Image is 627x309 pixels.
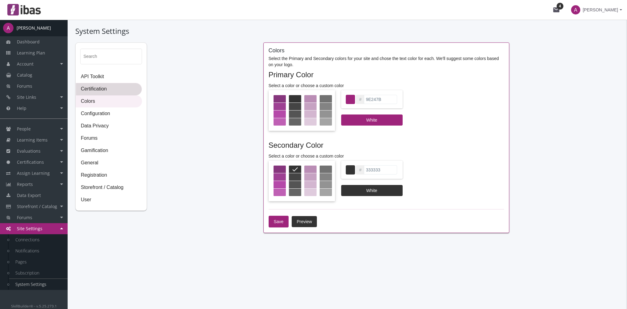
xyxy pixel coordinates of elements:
div: #bf60b4 [274,118,286,126]
div: #333333 [289,166,301,173]
div: #333333 [346,165,355,175]
div: #9e4093 [274,103,286,110]
p: Select the Primary and Secondary colors for your site and chose the text color for each. We'll su... [269,55,504,68]
div: #ba8db5 [304,95,317,102]
span: Forums [76,132,142,145]
span: Configuration [76,108,142,120]
span: User [76,194,142,206]
span: Save [274,216,284,227]
button: Save [269,216,289,227]
span: [PERSON_NAME] [583,4,618,15]
mat-card-title: Secondary Color [269,140,504,150]
div: #ba8db5 [304,166,317,173]
button: Preview [292,216,317,227]
div: #444444 [289,103,301,110]
span: Storefront / Catalog [17,203,57,209]
div: #656565 [289,118,301,126]
span: Dashboard [17,39,40,45]
span: Gamification [76,145,142,157]
a: Notifications [9,245,68,256]
span: Data Export [17,192,41,198]
a: Connections [9,234,68,245]
div: #c6a2c2 [304,173,317,181]
h4: Colors [269,48,504,54]
span: Registration [76,169,142,182]
div: # [356,165,365,175]
mat-icon: mail [553,6,560,14]
div: #d3b6d0 [304,110,317,118]
span: Site Links [17,94,36,100]
span: Certification [76,83,142,95]
div: #9e247b [346,95,355,104]
span: A [3,23,14,33]
span: Colors [76,95,142,108]
button: White [341,114,403,126]
div: #b549a9 [274,110,286,118]
div: #b549a9 [274,181,286,188]
mat-label: Select a color or choose a custom color [269,83,344,88]
mat-card-title: Primary Color [269,70,504,80]
span: Learning Plan [17,50,45,56]
span: Help [17,105,26,111]
div: #dfcbdd [304,118,317,126]
div: # [356,95,365,104]
div: #86367d [274,166,286,173]
h1: System Settings [75,26,619,36]
div: #727272 [320,166,332,173]
span: Storefront / Catalog [76,182,142,194]
div: #333333 [289,95,301,102]
span: White [366,114,377,126]
span: Learning Items [17,137,48,143]
span: Catalog [17,72,32,78]
div: #d3b6d0 [304,181,317,188]
span: Forums [17,215,32,220]
span: Forums [17,83,32,89]
div: #545454 [289,181,301,188]
span: Evaluations [17,148,41,154]
div: #727272 [320,95,332,102]
div: #545454 [289,110,301,118]
a: Subscription [9,267,68,279]
div: #c6a2c2 [304,103,317,110]
div: #a4a4a4 [320,118,332,126]
div: #444444 [289,173,301,181]
span: API Toolkit [76,71,142,83]
div: #9e4093 [274,173,286,181]
span: Reports [17,181,33,187]
div: #838383 [320,173,332,181]
div: #939393 [320,110,332,118]
span: White [366,185,377,196]
div: #bf60b4 [274,189,286,196]
div: #dfcbdd [304,189,317,196]
div: #838383 [320,103,332,110]
span: Assign Learning [17,170,50,176]
span: Data Privacy [76,120,142,132]
span: Account [17,61,34,67]
small: SkillBuilder® - v.5.25.273.1 [11,303,57,308]
span: Preview [297,216,312,227]
mat-label: Select a color or choose a custom color [269,154,344,159]
span: Site Settings [17,226,42,231]
div: #a4a4a4 [320,189,332,196]
div: [PERSON_NAME] [17,25,51,31]
span: Certifications [17,159,44,165]
div: #656565 [289,189,301,196]
button: White [341,185,403,196]
span: People [17,126,31,132]
span: General [76,157,142,169]
span: A [571,5,580,14]
a: System Settings [9,279,68,290]
div: #86367d [274,95,286,102]
div: #939393 [320,181,332,188]
a: Pages [9,256,68,267]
